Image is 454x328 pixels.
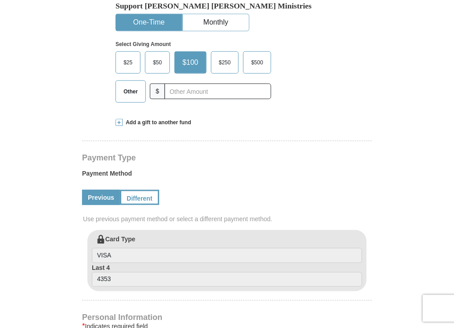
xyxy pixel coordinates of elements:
h4: Payment Type [82,154,372,161]
span: Other [119,85,142,98]
span: $ [150,84,165,99]
span: $50 [149,56,166,69]
h4: Personal Information [82,314,372,321]
span: $250 [215,56,235,69]
button: One-Time [116,14,182,31]
label: Card Type [92,235,362,263]
label: Payment Method [82,169,372,182]
h5: Support [PERSON_NAME] [PERSON_NAME] Ministries [116,1,338,11]
span: Use previous payment method or select a different payment method. [83,214,373,223]
span: Add a gift to another fund [123,119,191,126]
span: $500 [247,56,268,69]
a: Different [120,190,159,205]
span: $25 [119,56,137,69]
button: Monthly [183,14,249,31]
span: $100 [178,56,203,69]
input: Other Amount [165,84,271,99]
strong: Select Giving Amount [116,41,171,47]
label: Last 4 [92,263,362,287]
a: Previous [82,190,120,205]
input: Last 4 [92,272,362,287]
input: Card Type [92,248,362,263]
